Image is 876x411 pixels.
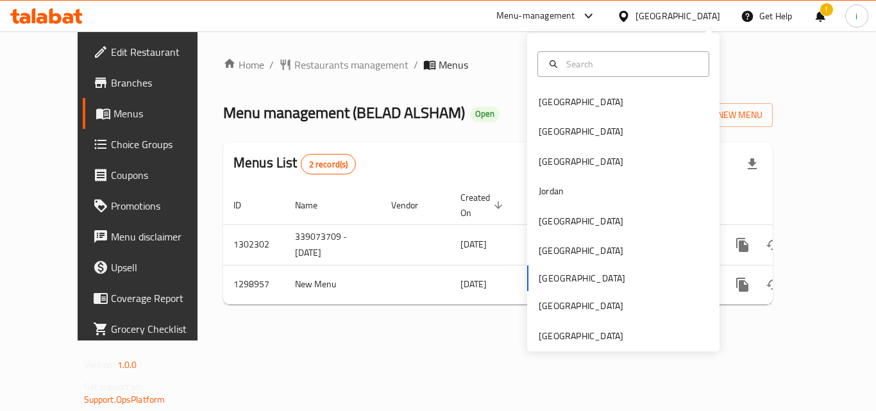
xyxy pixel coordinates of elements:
div: [GEOGRAPHIC_DATA] [539,155,623,169]
a: Support.OpsPlatform [84,391,165,408]
a: Restaurants management [279,57,409,72]
span: [DATE] [460,276,487,292]
a: Home [223,57,264,72]
span: ID [233,197,258,213]
span: Grocery Checklist [111,321,214,337]
span: i [855,9,857,23]
a: Coverage Report [83,283,224,314]
span: 1.0.0 [117,356,137,373]
button: Change Status [758,269,789,300]
td: 1298957 [223,265,285,304]
span: Name [295,197,334,213]
a: Edit Restaurant [83,37,224,67]
td: 339073709 - [DATE] [285,224,381,265]
button: Change Status [758,230,789,260]
span: 2 record(s) [301,158,356,171]
li: / [269,57,274,72]
span: Upsell [111,260,214,275]
li: / [414,57,418,72]
div: [GEOGRAPHIC_DATA] [539,124,623,138]
button: more [727,230,758,260]
span: Open [470,108,500,119]
span: Menus [439,57,468,72]
nav: breadcrumb [223,57,773,72]
a: Menus [83,98,224,129]
div: Jordan [539,184,564,198]
span: Add New Menu [684,107,762,123]
div: Export file [737,149,768,180]
span: Get support on: [84,378,143,395]
span: Restaurants management [294,57,409,72]
div: Open [470,106,500,122]
span: Version: [84,356,115,373]
div: [GEOGRAPHIC_DATA] [539,95,623,109]
a: Upsell [83,252,224,283]
div: [GEOGRAPHIC_DATA] [539,299,623,313]
span: Menus [114,106,214,121]
span: Branches [111,75,214,90]
span: Edit Restaurant [111,44,214,60]
a: Grocery Checklist [83,314,224,344]
a: Coupons [83,160,224,190]
a: Menu disclaimer [83,221,224,252]
div: [GEOGRAPHIC_DATA] [539,244,623,258]
span: Menu disclaimer [111,229,214,244]
span: Choice Groups [111,137,214,152]
a: Promotions [83,190,224,221]
span: Menu management ( BELAD ALSHAM ) [223,98,465,127]
div: Total records count [301,154,357,174]
span: Vendor [391,197,435,213]
input: Search [561,57,701,71]
a: Choice Groups [83,129,224,160]
button: more [727,269,758,300]
span: Promotions [111,198,214,214]
div: [GEOGRAPHIC_DATA] [539,329,623,343]
button: Add New Menu [673,103,773,127]
h2: Menus List [233,153,356,174]
span: Created On [460,190,507,221]
div: [GEOGRAPHIC_DATA] [539,214,623,228]
div: Menu-management [496,8,575,24]
td: New Menu [285,265,381,304]
td: 1302302 [223,224,285,265]
span: [DATE] [460,236,487,253]
div: [GEOGRAPHIC_DATA] [636,9,720,23]
a: Branches [83,67,224,98]
span: Coverage Report [111,290,214,306]
span: Coupons [111,167,214,183]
